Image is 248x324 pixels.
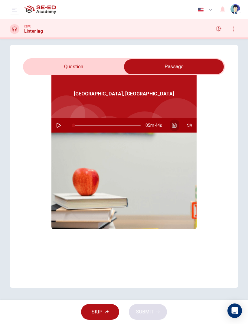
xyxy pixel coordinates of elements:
img: Profile picture [230,4,240,14]
button: Click to see the audio transcription [170,118,179,133]
div: Open Intercom Messenger [227,303,242,318]
span: [GEOGRAPHIC_DATA], [GEOGRAPHIC_DATA] [74,90,174,98]
h1: Listening [24,29,43,34]
span: 05m 44s [145,118,167,133]
button: open mobile menu [10,5,19,14]
img: SE-ED Academy logo [24,4,56,16]
span: CEFR [24,24,31,29]
button: SKIP [81,304,119,320]
span: SKIP [92,308,103,316]
img: en [197,8,204,12]
img: Darwin, Australia [51,133,197,229]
